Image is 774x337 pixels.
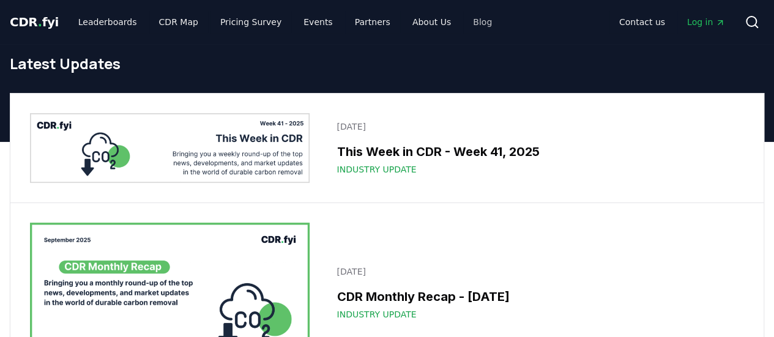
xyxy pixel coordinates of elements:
[69,11,502,33] nav: Main
[10,15,59,29] span: CDR fyi
[10,13,59,31] a: CDR.fyi
[38,15,42,29] span: .
[687,16,725,28] span: Log in
[329,113,744,183] a: [DATE]This Week in CDR - Week 41, 2025Industry Update
[294,11,342,33] a: Events
[345,11,400,33] a: Partners
[463,11,502,33] a: Blog
[337,287,737,306] h3: CDR Monthly Recap - [DATE]
[329,258,744,328] a: [DATE]CDR Monthly Recap - [DATE]Industry Update
[337,265,737,278] p: [DATE]
[337,163,416,176] span: Industry Update
[677,11,735,33] a: Log in
[69,11,147,33] a: Leaderboards
[337,308,416,320] span: Industry Update
[210,11,291,33] a: Pricing Survey
[337,143,737,161] h3: This Week in CDR - Week 41, 2025
[609,11,735,33] nav: Main
[10,54,764,73] h1: Latest Updates
[403,11,461,33] a: About Us
[609,11,675,33] a: Contact us
[149,11,208,33] a: CDR Map
[337,120,737,133] p: [DATE]
[30,113,310,183] img: This Week in CDR - Week 41, 2025 blog post image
